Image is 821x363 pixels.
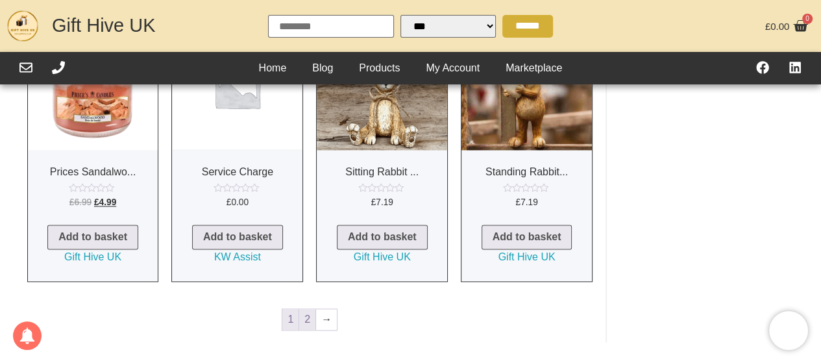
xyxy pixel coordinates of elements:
a: Gift Hive UK [354,249,411,265]
a: Service ChargeRated 0 out of 5 £0.00 [172,19,302,214]
h2: Sitting Rabbit ... [317,160,447,183]
h2: Service Charge [172,160,302,183]
bdi: 7.19 [515,197,537,207]
div: Call Us [52,61,65,76]
span: £ [94,197,99,207]
a: Call Us [52,61,65,74]
a: My Account [413,58,493,78]
h2: Standing Rabbit... [461,160,592,183]
a: Marketplace [493,58,575,78]
a: Home [246,58,300,78]
a: Add to basket: “Sitting Rabbit W/Bow” [337,225,428,249]
span: £ [371,197,376,207]
img: GHUK-Site-Icon-2024-2 [6,10,39,42]
bdi: 7.19 [371,197,393,207]
a: Add to basket: “Standing Rabbit White Heart” [482,225,572,249]
div: Rated 0 out of 5 [69,183,117,192]
span: £ [515,197,521,207]
iframe: Brevo live chat [769,311,808,350]
div: Rated 0 out of 5 [358,183,406,192]
a: Sale! Prices Sandalwo...Rated 0 out of 5 [28,19,158,214]
a: Find Us On LinkedIn [789,61,802,74]
div: Rated 0 out of 5 [214,183,262,192]
a: Gift Hive UK [52,15,156,36]
a: → [316,309,337,330]
a: £0.00 0 [762,15,811,37]
a: Add to basket: “Prices Sandalwood Jar Candle” [47,225,138,249]
a: Blog [299,58,346,78]
img: Prices Sandalwood Jar Candle [28,19,158,150]
bdi: 0.00 [227,197,249,207]
a: Products [346,58,413,78]
h2: Prices Sandalwo... [28,160,158,183]
a: Sitting Rabbit ...Rated 0 out of 5 £7.19 [317,19,447,214]
a: Standing Rabbit...Rated 0 out of 5 £7.19 [461,19,592,214]
a: KW Assist [214,249,261,265]
bdi: 6.99 [69,197,92,207]
span: Page 1 [282,309,299,330]
nav: Product Pagination [27,308,593,336]
a: Visit our Facebook Page [756,61,769,74]
div: Rated 0 out of 5 [503,183,551,192]
bdi: 4.99 [94,197,116,207]
img: Standing Rabbit White Heart [461,19,592,150]
span: £ [765,21,770,32]
a: Gift Hive UK [64,249,121,265]
span: 0 [802,14,813,24]
span: £ [69,197,75,207]
img: Sitting Rabbit W/Bow [317,19,447,150]
a: Page 2 [299,309,315,330]
a: Gift Hive UK [498,249,556,265]
a: Email Us [19,61,32,74]
span: £ [227,197,232,207]
bdi: 0.00 [765,21,790,32]
img: Placeholder [172,19,302,150]
a: Add to basket: “Service Charge” [192,225,283,249]
nav: Header Menu [246,58,576,78]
